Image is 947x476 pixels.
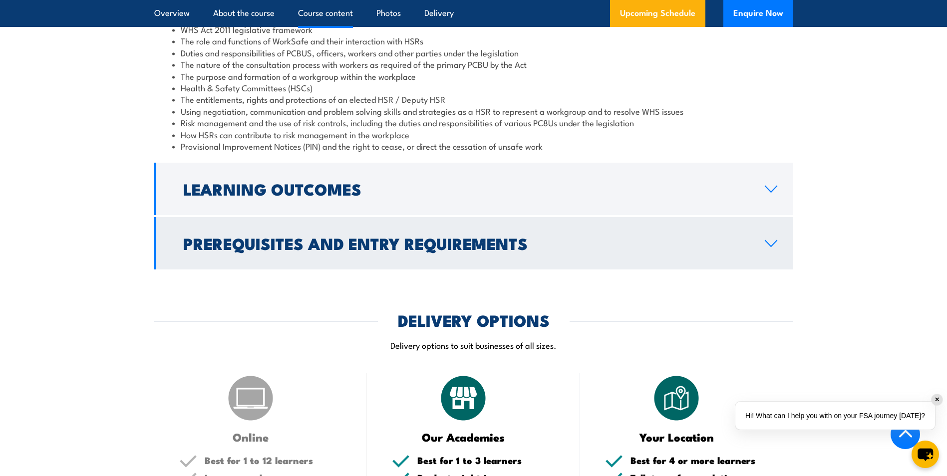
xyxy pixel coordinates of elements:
li: Risk management and the use of risk controls, including the duties and responsibilities of variou... [172,117,775,128]
h3: Our Academies [392,431,535,443]
li: Provisional Improvement Notices (PIN) and the right to cease, or direct the cessation of unsafe work [172,140,775,152]
div: ✕ [932,394,943,405]
button: chat-button [912,441,939,468]
li: The purpose and formation of a workgroup within the workplace [172,70,775,82]
li: How HSRs can contribute to risk management in the workplace [172,129,775,140]
h5: Best for 1 to 3 learners [417,456,555,465]
p: Delivery options to suit businesses of all sizes. [154,339,793,351]
li: Duties and responsibilities of PCBUS, officers, workers and other parties under the legislation [172,47,775,58]
h5: Best for 1 to 12 learners [205,456,342,465]
li: The nature of the consultation process with workers as required of the primary PCBU by the Act [172,58,775,70]
h3: Your Location [605,431,748,443]
li: The role and functions of WorkSafe and their interaction with HSRs [172,35,775,46]
li: WHS Act 2011 legislative framework [172,23,775,35]
a: Learning Outcomes [154,163,793,215]
h2: Prerequisites and Entry Requirements [183,236,749,250]
li: Health & Safety Committees (HSCs) [172,82,775,93]
a: Prerequisites and Entry Requirements [154,217,793,269]
h2: Learning Outcomes [183,182,749,196]
h2: DELIVERY OPTIONS [398,313,550,327]
li: The entitlements, rights and protections of an elected HSR / Deputy HSR [172,93,775,105]
h3: Online [179,431,322,443]
div: Hi! What can I help you with on your FSA journey [DATE]? [735,402,935,430]
h5: Best for 4 or more learners [631,456,768,465]
li: Using negotiation, communication and problem solving skills and strategies as a HSR to represent ... [172,105,775,117]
